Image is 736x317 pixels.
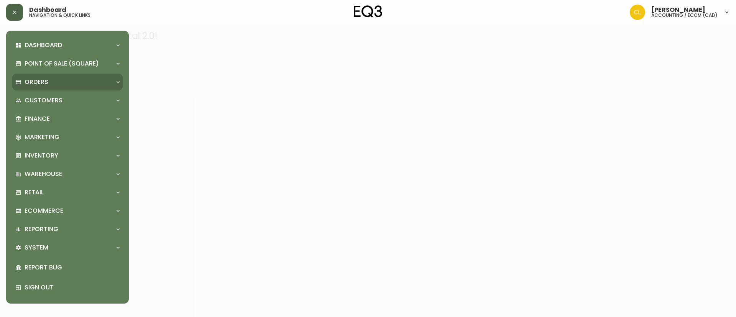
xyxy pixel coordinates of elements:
[25,115,50,123] p: Finance
[25,243,48,252] p: System
[12,37,123,54] div: Dashboard
[12,110,123,127] div: Finance
[25,188,44,197] p: Retail
[25,41,62,49] p: Dashboard
[12,129,123,146] div: Marketing
[12,278,123,297] div: Sign Out
[354,5,382,18] img: logo
[630,5,645,20] img: c8a50d9e0e2261a29cae8bb82ebd33d8
[651,7,705,13] span: [PERSON_NAME]
[25,133,59,141] p: Marketing
[25,170,62,178] p: Warehouse
[25,78,48,86] p: Orders
[12,202,123,219] div: Ecommerce
[12,258,123,278] div: Report Bug
[651,13,718,18] h5: accounting / ecom (cad)
[12,147,123,164] div: Inventory
[25,151,58,160] p: Inventory
[25,59,99,68] p: Point of Sale (Square)
[12,55,123,72] div: Point of Sale (Square)
[25,207,63,215] p: Ecommerce
[12,92,123,109] div: Customers
[12,166,123,182] div: Warehouse
[25,96,62,105] p: Customers
[25,263,120,272] p: Report Bug
[25,283,120,292] p: Sign Out
[12,239,123,256] div: System
[12,221,123,238] div: Reporting
[29,13,90,18] h5: navigation & quick links
[29,7,66,13] span: Dashboard
[25,225,58,233] p: Reporting
[12,184,123,201] div: Retail
[12,74,123,90] div: Orders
